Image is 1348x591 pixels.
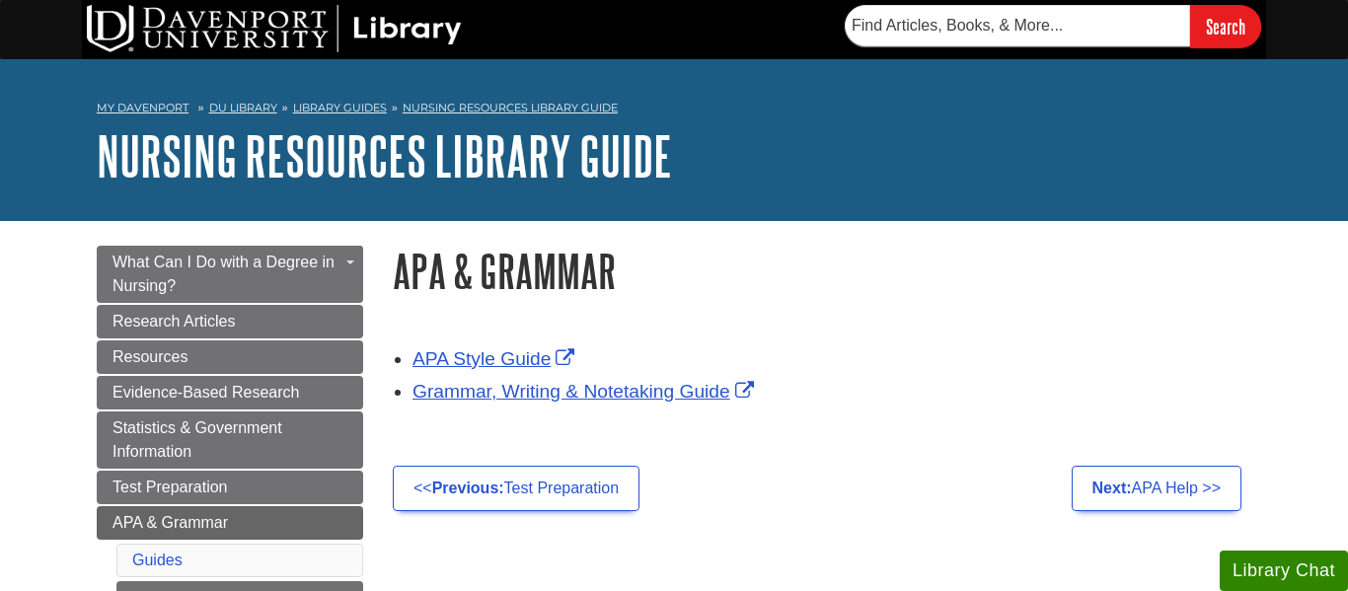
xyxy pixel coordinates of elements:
input: Search [1190,5,1261,47]
a: Library Guides [293,101,387,114]
span: Evidence-Based Research [112,384,299,401]
span: APA & Grammar [112,514,228,531]
a: APA & Grammar [97,506,363,540]
a: <<Previous:Test Preparation [393,466,639,511]
a: Test Preparation [97,471,363,504]
a: Nursing Resources Library Guide [97,125,672,186]
img: DU Library [87,5,462,52]
a: What Can I Do with a Degree in Nursing? [97,246,363,303]
a: Link opens in new window [412,381,759,402]
strong: Next: [1092,480,1132,496]
input: Find Articles, Books, & More... [845,5,1190,46]
nav: breadcrumb [97,95,1251,126]
span: What Can I Do with a Degree in Nursing? [112,254,335,294]
button: Library Chat [1220,551,1348,591]
form: Searches DU Library's articles, books, and more [845,5,1261,47]
a: My Davenport [97,100,188,116]
a: Evidence-Based Research [97,376,363,409]
span: Test Preparation [112,479,228,495]
a: Link opens in new window [412,348,579,369]
a: Next:APA Help >> [1072,466,1241,511]
a: Statistics & Government Information [97,411,363,469]
a: Guides [132,552,183,568]
a: Nursing Resources Library Guide [403,101,618,114]
span: Statistics & Government Information [112,419,282,460]
strong: Previous: [432,480,504,496]
h1: APA & Grammar [393,246,1251,296]
a: Resources [97,340,363,374]
a: Research Articles [97,305,363,338]
a: DU Library [209,101,277,114]
span: Research Articles [112,313,236,330]
span: Resources [112,348,187,365]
